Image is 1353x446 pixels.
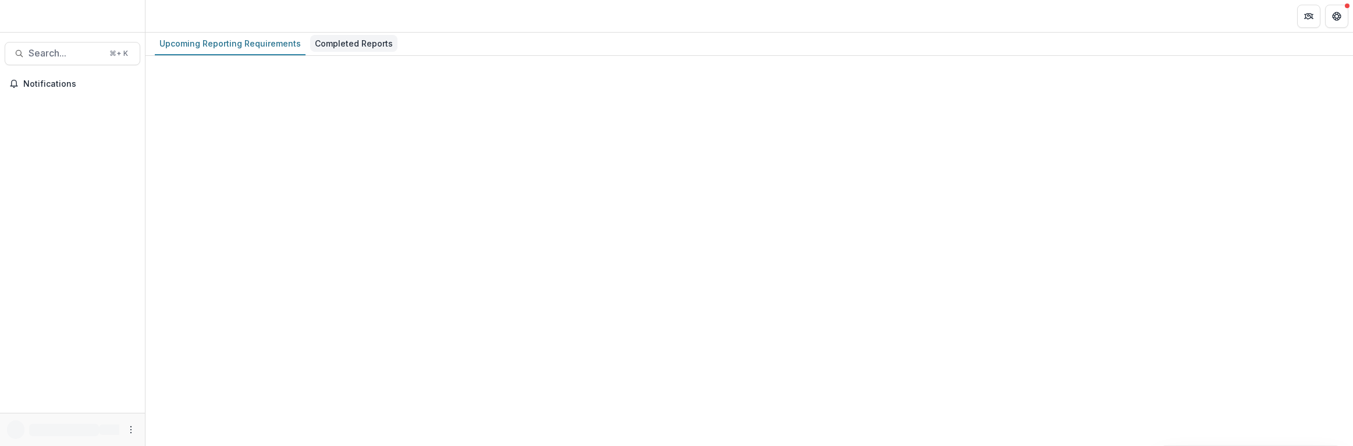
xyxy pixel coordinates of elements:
button: More [124,423,138,437]
span: Search... [29,48,102,59]
div: Upcoming Reporting Requirements [155,35,306,52]
span: Notifications [23,79,136,89]
a: Upcoming Reporting Requirements [155,33,306,55]
button: Get Help [1325,5,1348,28]
button: Search... [5,42,140,65]
a: Completed Reports [310,33,397,55]
div: ⌘ + K [107,47,130,60]
div: Completed Reports [310,35,397,52]
button: Partners [1297,5,1320,28]
button: Notifications [5,75,140,93]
